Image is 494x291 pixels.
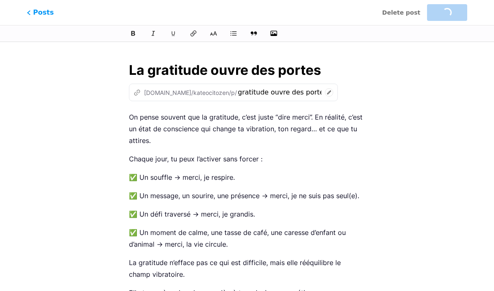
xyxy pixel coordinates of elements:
p: ✅ Un moment de calme, une tasse de café, une caresse d’enfant ou d’animal → merci, la vie circule. [129,227,365,250]
p: ✅ Un défi traversé → merci, je grandis. [129,208,365,220]
input: Title [129,60,365,80]
button: Delete post [382,4,420,21]
span: Posts [27,8,54,18]
span: Delete post [382,8,420,17]
div: [DOMAIN_NAME]/kateocitozen/p/ [134,88,237,97]
p: Chaque jour, tu peux l’activer sans forcer : [129,153,365,165]
p: ✅ Un souffle → merci, je respire. [129,171,365,183]
p: La gratitude n’efface pas ce qui est difficile, mais elle rééquilibre le champ vibratoire. [129,257,365,280]
p: On pense souvent que la gratitude, c’est juste “dire merci”. En réalité, c’est un état de conscie... [129,111,365,146]
p: ✅ Un message, un sourire, une présence → merci, je ne suis pas seul(e). [129,190,365,202]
